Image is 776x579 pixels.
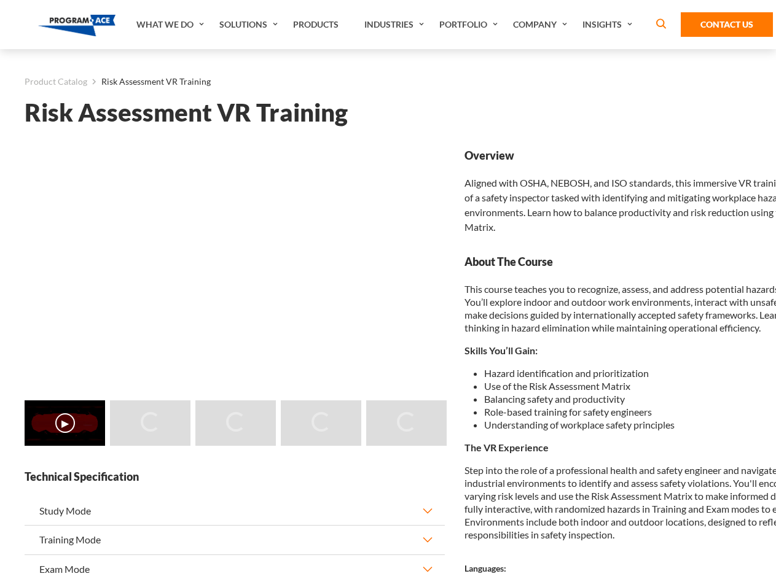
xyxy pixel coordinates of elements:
[25,74,87,90] a: Product Catalog
[38,15,116,36] img: Program-Ace
[25,497,445,525] button: Study Mode
[25,400,105,446] img: Risk Assessment VR Training - Video 0
[87,74,211,90] li: Risk Assessment VR Training
[464,563,506,573] strong: Languages:
[25,469,445,484] strong: Technical Specification
[25,526,445,554] button: Training Mode
[55,413,75,433] button: ▶
[681,12,773,37] a: Contact Us
[25,148,445,384] iframe: Risk Assessment VR Training - Video 0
